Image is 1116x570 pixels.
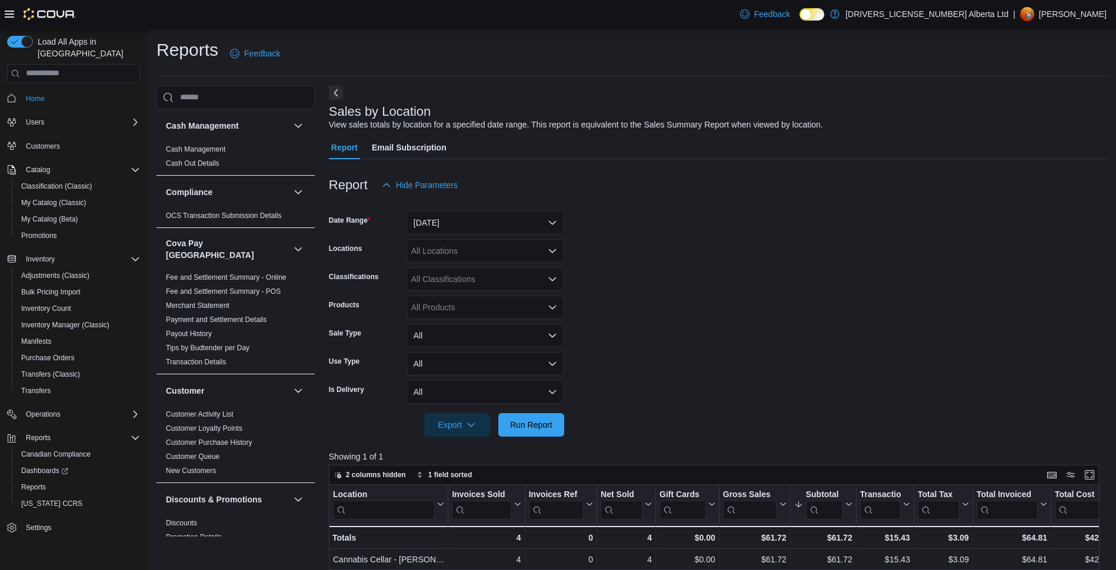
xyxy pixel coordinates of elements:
[659,489,715,519] button: Gift Cards
[156,142,315,175] div: Cash Management
[16,179,97,193] a: Classification (Classic)
[12,317,145,333] button: Inventory Manager (Classic)
[16,285,85,299] a: Bulk Pricing Import
[12,227,145,244] button: Promotions
[918,489,960,500] div: Total Tax
[860,489,900,519] div: Transaction Average
[21,431,55,445] button: Reports
[12,178,145,195] button: Classification (Classic)
[412,468,477,482] button: 1 field sorted
[166,330,212,338] a: Payout History
[21,520,140,535] span: Settings
[1039,7,1107,21] p: [PERSON_NAME]
[16,351,140,365] span: Purchase Orders
[407,352,564,375] button: All
[1055,489,1101,519] div: Total Cost
[21,407,65,421] button: Operations
[244,48,280,59] span: Feedback
[16,318,114,332] a: Inventory Manager (Classic)
[977,531,1047,545] div: $64.81
[12,267,145,284] button: Adjustments (Classic)
[21,337,51,346] span: Manifests
[166,211,282,220] span: OCS Transaction Submission Details
[21,182,92,191] span: Classification (Classic)
[156,516,315,563] div: Discounts & Promotions
[1055,489,1110,519] button: Total Cost
[1055,552,1110,566] div: $42.58
[2,251,145,267] button: Inventory
[166,273,287,282] span: Fee and Settlement Summary - Online
[26,142,60,151] span: Customers
[166,452,219,461] span: Customer Queue
[291,384,305,398] button: Customer
[16,212,140,226] span: My Catalog (Beta)
[16,179,140,193] span: Classification (Classic)
[166,316,266,324] a: Payment and Settlement Details
[16,229,62,243] a: Promotions
[723,552,787,566] div: $61.72
[166,424,242,432] a: Customer Loyalty Points
[452,489,511,519] div: Invoices Sold
[16,269,140,283] span: Adjustments (Classic)
[16,480,140,494] span: Reports
[166,358,226,366] a: Transaction Details
[977,489,1038,519] div: Total Invoiced
[12,284,145,300] button: Bulk Pricing Import
[21,163,55,177] button: Catalog
[329,216,371,225] label: Date Range
[794,531,852,545] div: $61.72
[291,119,305,133] button: Cash Management
[166,145,225,154] span: Cash Management
[329,300,359,310] label: Products
[372,136,447,159] span: Email Subscription
[2,162,145,178] button: Catalog
[166,159,219,168] span: Cash Out Details
[1064,468,1078,482] button: Display options
[16,196,91,210] a: My Catalog (Classic)
[166,438,252,447] a: Customer Purchase History
[166,329,212,338] span: Payout History
[407,380,564,404] button: All
[918,552,969,566] div: $3.09
[16,367,85,381] a: Transfers (Classic)
[16,269,94,283] a: Adjustments (Classic)
[16,367,140,381] span: Transfers (Classic)
[12,300,145,317] button: Inventory Count
[2,90,145,107] button: Home
[918,489,960,519] div: Total Tax
[16,301,140,316] span: Inventory Count
[156,209,315,227] div: Compliance
[166,120,289,132] button: Cash Management
[156,270,315,374] div: Cova Pay [GEOGRAPHIC_DATA]
[860,489,910,519] button: Transaction Average
[225,42,285,65] a: Feedback
[407,211,564,234] button: [DATE]
[21,252,59,266] button: Inventory
[548,246,557,256] button: Open list of options
[377,173,462,197] button: Hide Parameters
[754,8,790,20] span: Feedback
[452,531,521,545] div: 4
[21,386,51,395] span: Transfers
[12,333,145,350] button: Manifests
[21,139,65,153] a: Customers
[21,198,86,207] span: My Catalog (Classic)
[659,531,715,545] div: $0.00
[860,489,900,500] div: Transaction Average
[16,480,51,494] a: Reports
[21,320,109,330] span: Inventory Manager (Classic)
[333,489,444,519] button: Location
[12,446,145,462] button: Canadian Compliance
[2,138,145,155] button: Customers
[21,163,140,177] span: Catalog
[12,366,145,383] button: Transfers (Classic)
[166,186,289,198] button: Compliance
[977,552,1047,566] div: $64.81
[16,384,140,398] span: Transfers
[166,424,242,433] span: Customer Loyalty Points
[329,328,361,338] label: Sale Type
[601,489,642,519] div: Net Sold
[659,489,706,519] div: Gift Card Sales
[1082,468,1097,482] button: Enter fullscreen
